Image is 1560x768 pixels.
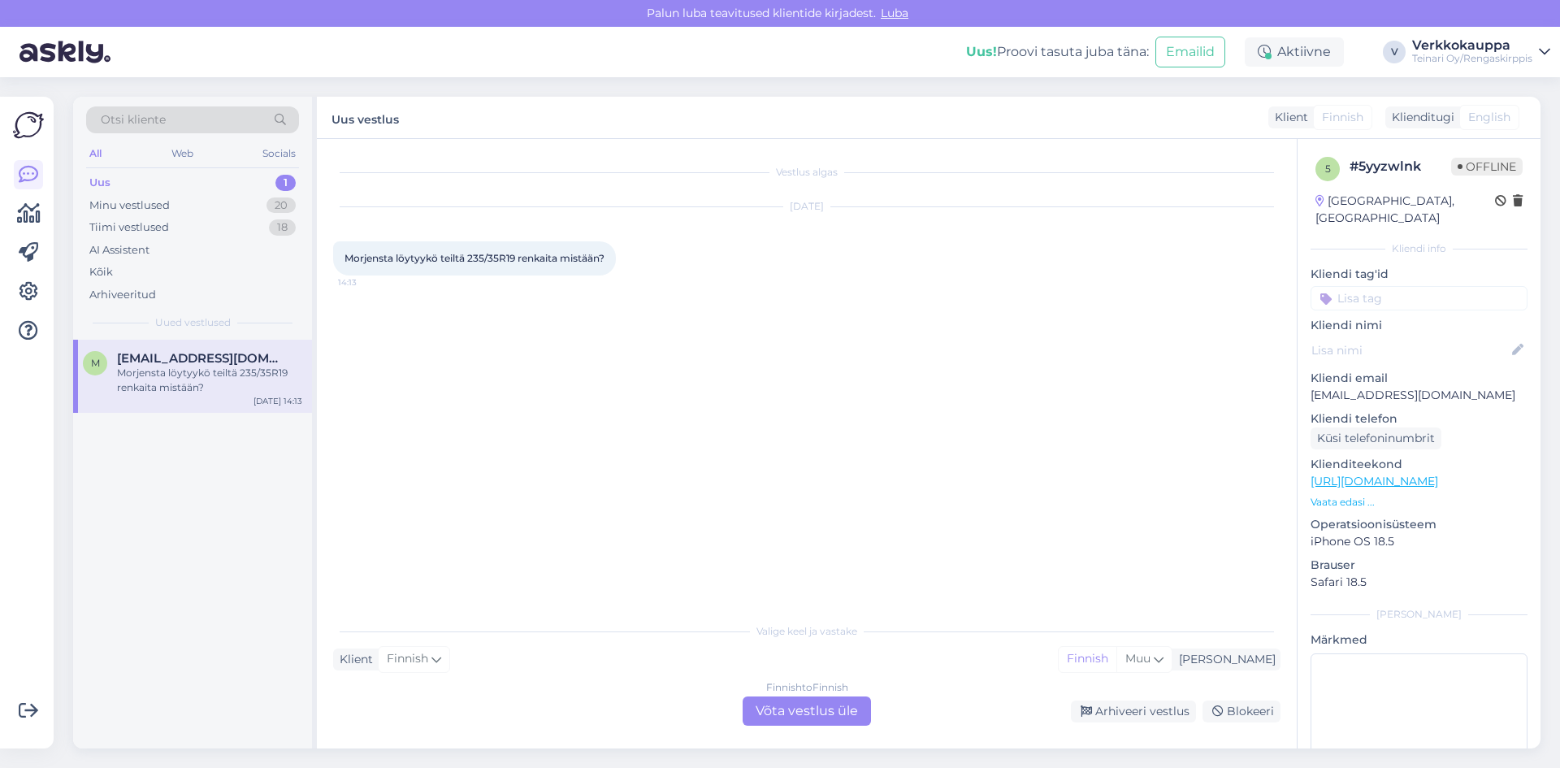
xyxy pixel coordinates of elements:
[1172,651,1276,668] div: [PERSON_NAME]
[876,6,913,20] span: Luba
[89,264,113,280] div: Kõik
[91,357,100,369] span: m
[13,110,44,141] img: Askly Logo
[1383,41,1406,63] div: V
[1412,39,1550,65] a: VerkkokauppaTeinari Oy/Rengaskirppis
[117,351,286,366] span: miko.salminenn1@gmail.com
[1315,193,1495,227] div: [GEOGRAPHIC_DATA], [GEOGRAPHIC_DATA]
[1268,109,1308,126] div: Klient
[333,651,373,668] div: Klient
[1311,557,1527,574] p: Brauser
[1311,516,1527,533] p: Operatsioonisüsteem
[89,287,156,303] div: Arhiveeritud
[89,219,169,236] div: Tiimi vestlused
[966,44,997,59] b: Uus!
[1311,241,1527,256] div: Kliendi info
[1311,533,1527,550] p: iPhone OS 18.5
[1311,266,1527,283] p: Kliendi tag'id
[387,650,428,668] span: Finnish
[1451,158,1523,176] span: Offline
[338,276,399,289] span: 14:13
[275,175,296,191] div: 1
[1412,39,1532,52] div: Verkkokauppa
[1059,647,1116,671] div: Finnish
[1311,410,1527,427] p: Kliendi telefon
[766,680,848,695] div: Finnish to Finnish
[1385,109,1454,126] div: Klienditugi
[266,197,296,214] div: 20
[344,252,604,264] span: Morjensta löytyykö teiltä 235/35R19 renkaita mistään?
[155,315,231,330] span: Uued vestlused
[1311,341,1509,359] input: Lisa nimi
[1311,317,1527,334] p: Kliendi nimi
[168,143,197,164] div: Web
[1311,495,1527,510] p: Vaata edasi ...
[333,165,1280,180] div: Vestlus algas
[1350,157,1451,176] div: # 5yyzwlnk
[1245,37,1344,67] div: Aktiivne
[1468,109,1510,126] span: English
[1125,651,1150,666] span: Muu
[333,624,1280,639] div: Valige keel ja vastake
[1071,701,1196,722] div: Arhiveeri vestlus
[1311,387,1527,404] p: [EMAIL_ADDRESS][DOMAIN_NAME]
[1311,456,1527,473] p: Klienditeekond
[1311,286,1527,310] input: Lisa tag
[1155,37,1225,67] button: Emailid
[1322,109,1363,126] span: Finnish
[966,42,1149,62] div: Proovi tasuta juba täna:
[253,395,302,407] div: [DATE] 14:13
[117,366,302,395] div: Morjensta löytyykö teiltä 235/35R19 renkaita mistään?
[1311,607,1527,622] div: [PERSON_NAME]
[89,242,149,258] div: AI Assistent
[89,175,110,191] div: Uus
[1311,427,1441,449] div: Küsi telefoninumbrit
[1311,474,1438,488] a: [URL][DOMAIN_NAME]
[86,143,105,164] div: All
[743,696,871,726] div: Võta vestlus üle
[89,197,170,214] div: Minu vestlused
[259,143,299,164] div: Socials
[269,219,296,236] div: 18
[101,111,166,128] span: Otsi kliente
[333,199,1280,214] div: [DATE]
[1325,163,1331,175] span: 5
[1311,370,1527,387] p: Kliendi email
[1311,574,1527,591] p: Safari 18.5
[331,106,399,128] label: Uus vestlus
[1412,52,1532,65] div: Teinari Oy/Rengaskirppis
[1311,631,1527,649] p: Märkmed
[1202,701,1280,722] div: Blokeeri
